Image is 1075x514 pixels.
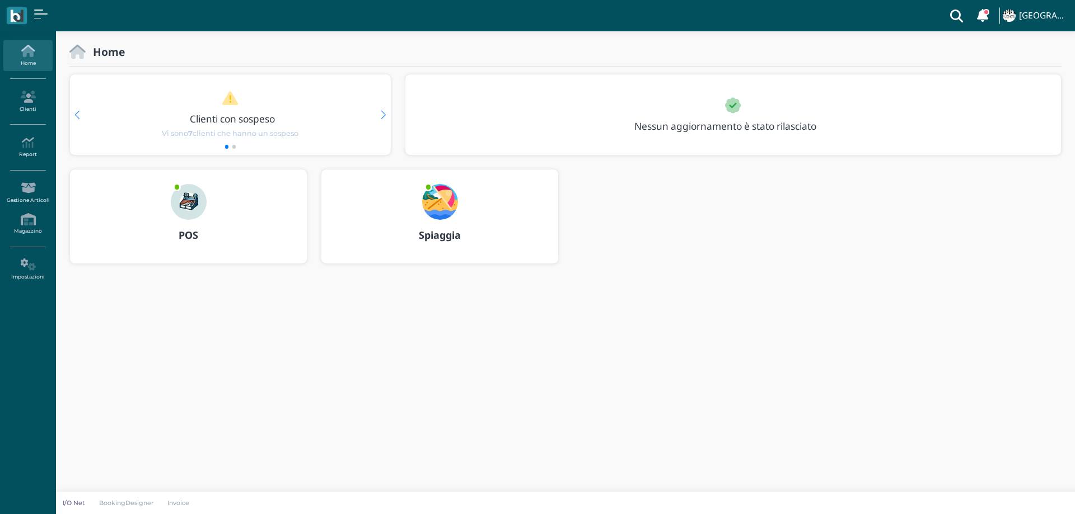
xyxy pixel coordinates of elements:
[162,128,298,139] span: Vi sono clienti che hanno un sospeso
[3,86,52,117] a: Clienti
[1019,11,1068,21] h4: [GEOGRAPHIC_DATA]
[94,114,371,124] h3: Clienti con sospeso
[179,228,198,242] b: POS
[3,40,52,71] a: Home
[74,111,80,119] div: Previous slide
[381,111,386,119] div: Next slide
[86,46,125,58] h2: Home
[3,254,52,285] a: Impostazioni
[171,184,207,220] img: ...
[628,121,842,131] h3: Nessun aggiornamento è stato rilasciato
[422,184,458,220] img: ...
[10,10,23,22] img: logo
[69,169,307,277] a: ... POS
[3,209,52,239] a: Magazzino
[3,177,52,208] a: Gestione Articoli
[3,132,52,163] a: Report
[419,228,461,242] b: Spiaggia
[995,479,1065,504] iframe: Help widget launcher
[91,91,369,139] a: Clienti con sospeso Vi sono7clienti che hanno un sospeso
[188,129,193,138] b: 7
[70,74,391,155] div: 1 / 2
[405,74,1061,155] div: 1 / 1
[321,169,559,277] a: ... Spiaggia
[1003,10,1015,22] img: ...
[1001,2,1068,29] a: ... [GEOGRAPHIC_DATA]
